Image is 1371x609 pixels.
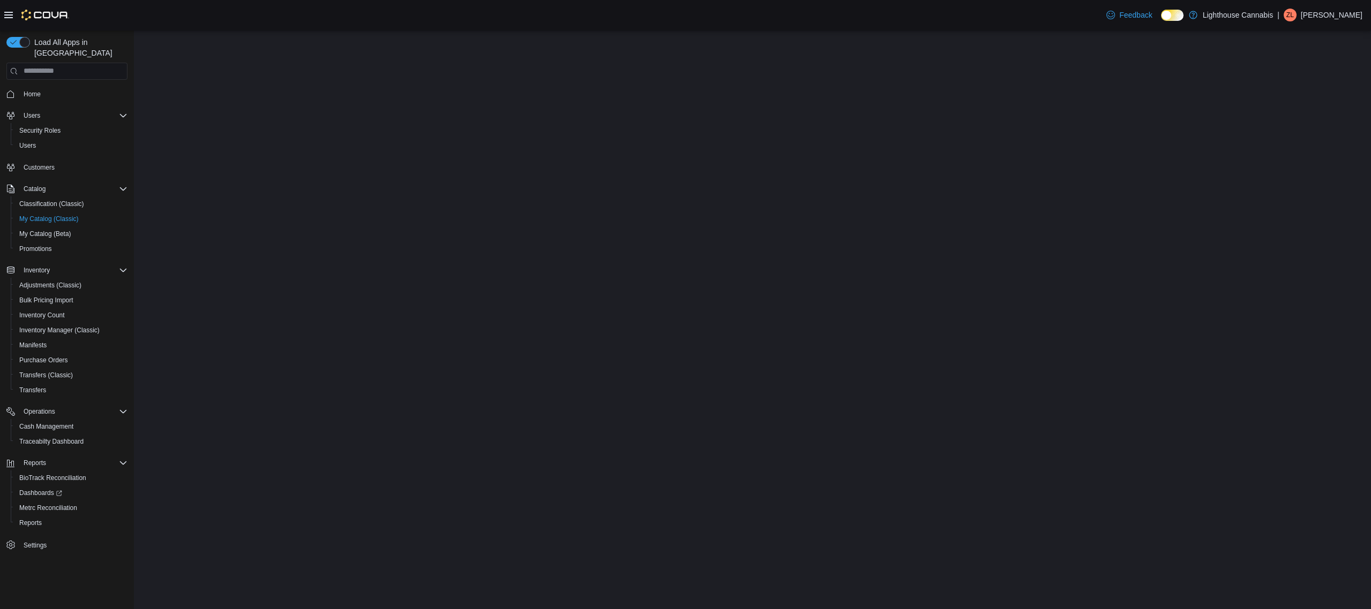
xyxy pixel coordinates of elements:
a: Dashboards [15,486,66,499]
span: Manifests [15,339,127,352]
a: My Catalog (Beta) [15,227,76,240]
button: Inventory Manager (Classic) [11,323,132,338]
button: Catalog [2,181,132,196]
span: Purchase Orders [15,354,127,367]
span: Traceabilty Dashboard [15,435,127,448]
span: BioTrack Reconciliation [19,474,86,482]
button: Metrc Reconciliation [11,500,132,515]
p: [PERSON_NAME] [1301,9,1362,21]
button: Reports [11,515,132,530]
span: Settings [24,541,47,550]
span: Classification (Classic) [19,200,84,208]
span: Inventory Count [15,309,127,322]
a: Purchase Orders [15,354,72,367]
button: Catalog [19,182,50,195]
a: Classification (Classic) [15,197,88,210]
button: Promotions [11,241,132,256]
button: Users [19,109,44,122]
span: Inventory [19,264,127,277]
button: Adjustments (Classic) [11,278,132,293]
button: Security Roles [11,123,132,138]
span: Inventory Manager (Classic) [15,324,127,337]
a: Customers [19,161,59,174]
a: Cash Management [15,420,78,433]
a: Users [15,139,40,152]
span: Dashboards [19,489,62,497]
nav: Complex example [6,82,127,581]
button: Reports [19,456,50,469]
button: Purchase Orders [11,353,132,368]
span: Promotions [15,242,127,255]
span: Home [24,90,41,98]
button: Customers [2,159,132,175]
span: Bulk Pricing Import [19,296,73,304]
span: Reports [24,459,46,467]
span: Reports [15,516,127,529]
span: Adjustments (Classic) [19,281,81,290]
span: Metrc Reconciliation [19,504,77,512]
span: Transfers [15,384,127,397]
div: Zhi Liang [1284,9,1297,21]
span: Security Roles [19,126,61,135]
p: | [1277,9,1279,21]
span: Load All Apps in [GEOGRAPHIC_DATA] [30,37,127,58]
button: Transfers (Classic) [11,368,132,383]
button: Settings [2,537,132,552]
a: Traceabilty Dashboard [15,435,88,448]
a: Manifests [15,339,51,352]
button: BioTrack Reconciliation [11,470,132,485]
span: Reports [19,519,42,527]
button: Classification (Classic) [11,196,132,211]
span: Classification (Classic) [15,197,127,210]
span: Metrc Reconciliation [15,501,127,514]
p: Lighthouse Cannabis [1203,9,1274,21]
span: Manifests [19,341,47,349]
button: Inventory [2,263,132,278]
span: Customers [24,163,55,172]
button: Operations [19,405,59,418]
span: My Catalog (Classic) [19,215,79,223]
a: Reports [15,516,46,529]
span: Customers [19,161,127,174]
span: Inventory [24,266,50,275]
span: Reports [19,456,127,469]
a: Inventory Manager (Classic) [15,324,104,337]
span: Purchase Orders [19,356,68,364]
span: Users [15,139,127,152]
span: ZL [1286,9,1294,21]
a: Promotions [15,242,56,255]
span: Feedback [1119,10,1152,20]
button: Home [2,86,132,102]
button: Cash Management [11,419,132,434]
span: My Catalog (Classic) [15,212,127,225]
span: Operations [24,407,55,416]
a: BioTrack Reconciliation [15,471,91,484]
button: Operations [2,404,132,419]
span: BioTrack Reconciliation [15,471,127,484]
a: Settings [19,539,51,552]
button: Traceabilty Dashboard [11,434,132,449]
button: Bulk Pricing Import [11,293,132,308]
span: Transfers [19,386,46,394]
a: Home [19,88,45,101]
span: Security Roles [15,124,127,137]
button: Manifests [11,338,132,353]
a: Adjustments (Classic) [15,279,86,292]
button: My Catalog (Classic) [11,211,132,226]
span: Users [24,111,40,120]
span: Home [19,87,127,101]
a: Bulk Pricing Import [15,294,78,307]
span: Catalog [19,182,127,195]
button: Inventory Count [11,308,132,323]
span: Cash Management [15,420,127,433]
button: Reports [2,455,132,470]
button: Users [11,138,132,153]
span: Transfers (Classic) [19,371,73,379]
a: Security Roles [15,124,65,137]
span: Cash Management [19,422,73,431]
span: Inventory Manager (Classic) [19,326,100,334]
button: Users [2,108,132,123]
span: My Catalog (Beta) [19,230,71,238]
span: Operations [19,405,127,418]
button: My Catalog (Beta) [11,226,132,241]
